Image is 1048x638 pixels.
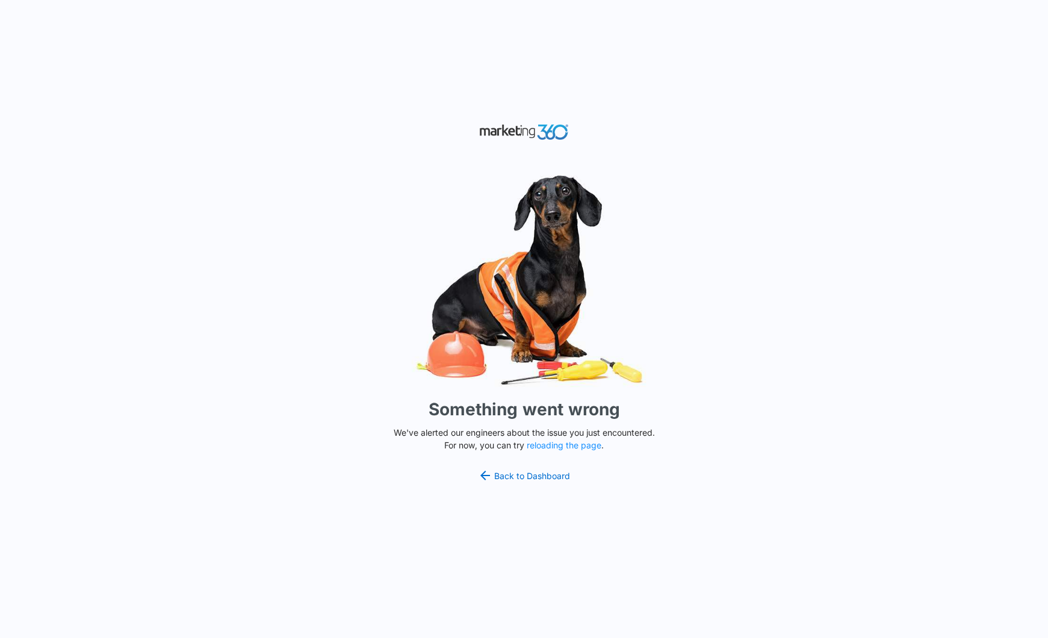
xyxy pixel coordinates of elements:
[344,168,705,392] img: Sad Dog
[527,441,601,450] button: reloading the page
[389,426,660,451] p: We've alerted our engineers about the issue you just encountered. For now, you can try .
[479,122,569,143] img: Marketing 360 Logo
[478,468,571,483] a: Back to Dashboard
[429,397,620,422] h1: Something went wrong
